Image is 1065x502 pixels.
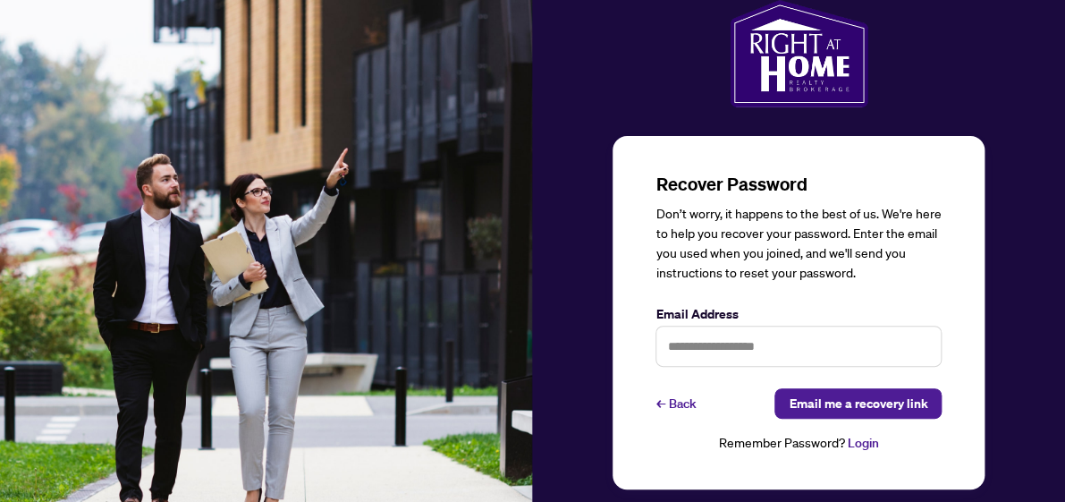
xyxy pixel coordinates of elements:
[789,389,927,418] span: Email me a recovery link
[655,394,664,413] span: ←
[655,388,696,419] a: ←Back
[655,304,942,324] label: Email Address
[655,172,942,197] h3: Recover Password
[655,204,942,283] div: Don’t worry, it happens to the best of us. We're here to help you recover your password. Enter th...
[655,433,942,454] div: Remember Password?
[774,388,942,419] button: Email me a recovery link
[848,435,879,451] a: Login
